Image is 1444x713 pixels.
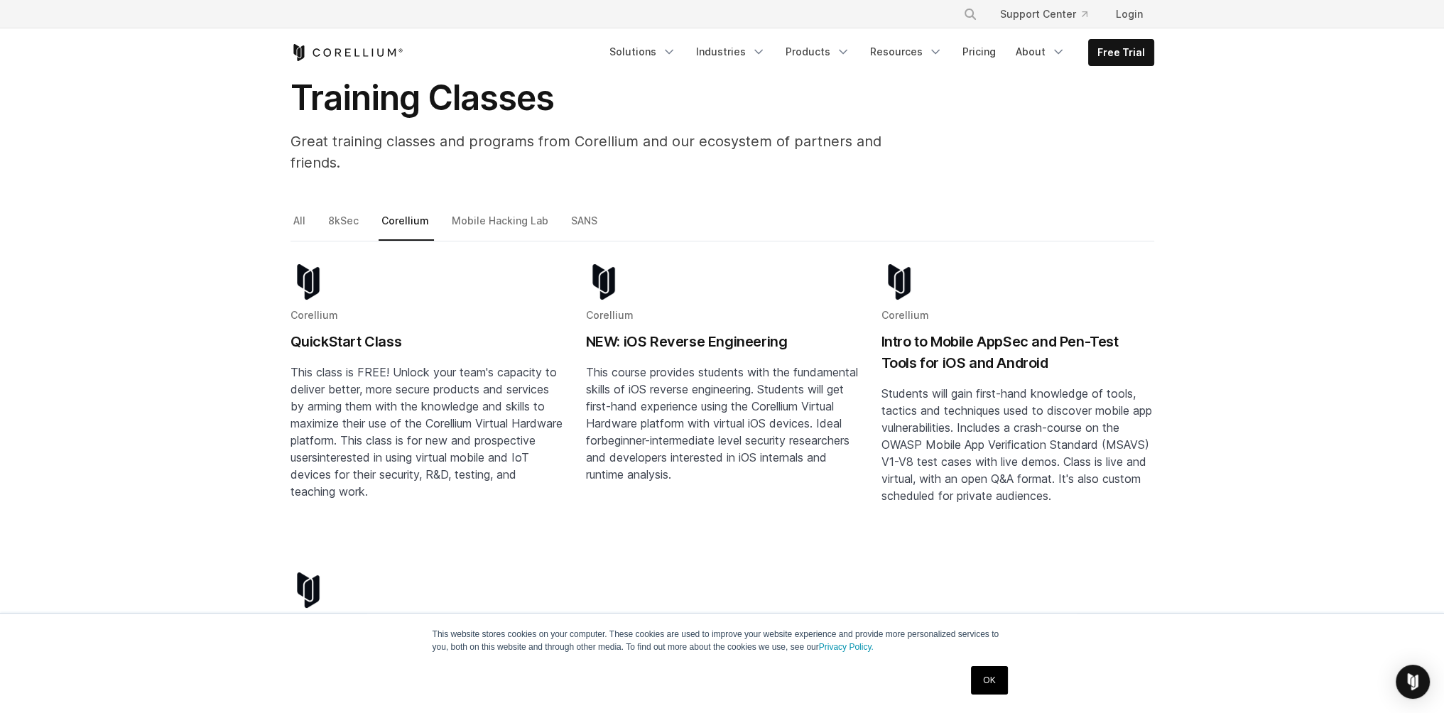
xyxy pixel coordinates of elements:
img: corellium-logo-icon-dark [586,264,621,300]
span: Corellium [291,309,338,321]
div: Navigation Menu [601,39,1154,66]
img: corellium-logo-icon-dark [881,264,917,300]
h2: QuickStart Class [291,331,563,352]
p: This website stores cookies on your computer. These cookies are used to improve your website expe... [433,628,1012,653]
a: Corellium Home [291,44,403,61]
p: Great training classes and programs from Corellium and our ecosystem of partners and friends. [291,131,930,173]
h2: Intro to Mobile AppSec and Pen-Test Tools for iOS and Android [881,331,1154,374]
h2: NEW: iOS Reverse Engineering [586,331,859,352]
span: Corellium [586,309,634,321]
h1: Training Classes [291,77,930,119]
a: Mobile Hacking Lab [449,212,553,241]
a: Corellium [379,212,434,241]
a: Login [1104,1,1154,27]
a: Resources [862,39,951,65]
span: Corellium [881,309,929,321]
span: beginner-intermediate level security researchers and developers interested in iOS internals and r... [586,433,849,481]
a: 8kSec [325,212,364,241]
a: Products [777,39,859,65]
p: This course provides students with the fundamental skills of iOS reverse engineering. Students wi... [586,364,859,483]
a: OK [971,666,1007,695]
div: Navigation Menu [946,1,1154,27]
a: Blog post summary: NEW: iOS Reverse Engineering [586,264,859,550]
a: Blog post summary: QuickStart Class [291,264,563,550]
a: Solutions [601,39,685,65]
a: All [291,212,310,241]
a: About [1007,39,1074,65]
img: corellium-logo-icon-dark [291,572,326,608]
a: Blog post summary: Intro to Mobile AppSec and Pen-Test Tools for iOS and Android [881,264,1154,550]
a: Free Trial [1089,40,1153,65]
a: SANS [568,212,602,241]
a: Pricing [954,39,1004,65]
span: interested in using virtual mobile and IoT devices for their security, R&D, testing, and teaching... [291,450,529,499]
div: Open Intercom Messenger [1396,665,1430,699]
span: Students will gain first-hand knowledge of tools, tactics and techniques used to discover mobile ... [881,386,1152,503]
a: Privacy Policy. [819,642,874,652]
button: Search [957,1,983,27]
a: Industries [688,39,774,65]
span: This class is FREE! Unlock your team's capacity to deliver better, more secure products and servi... [291,365,563,464]
a: Support Center [989,1,1099,27]
img: corellium-logo-icon-dark [291,264,326,300]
